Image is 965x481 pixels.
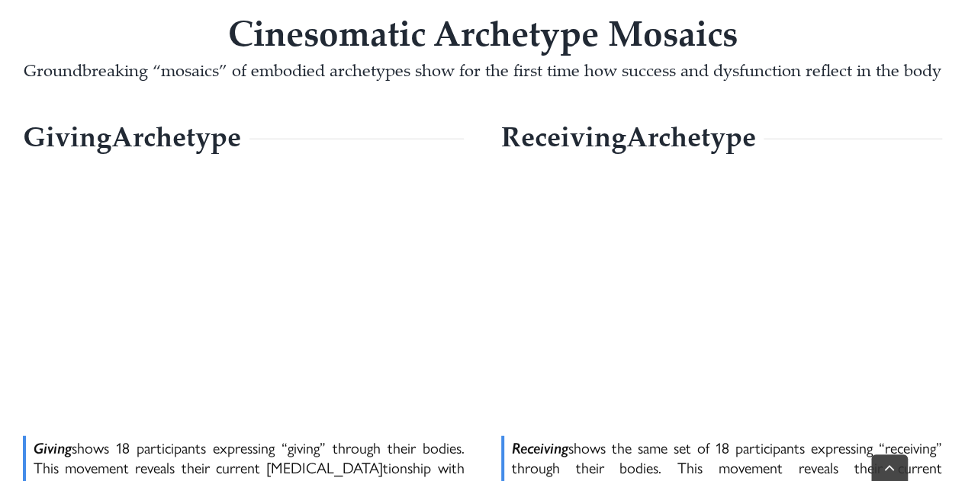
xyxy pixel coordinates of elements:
[111,127,241,154] span: Archetype
[23,124,241,157] h3: Giving
[23,63,942,82] h4: Ground­break­ing “mosaics” of embod­ied arche­types show for the first time how suc­cess and dys­...
[501,124,756,157] h3: Receiv­ing
[23,173,465,421] iframe: Vimeo video player 4
[501,173,943,421] iframe: Vimeo video player 5
[512,436,568,458] strong: Receiv­ing
[23,17,942,59] h2: Cine­so­mat­ic Arche­type Mosaics
[34,436,72,458] strong: Giving
[626,127,756,154] span: Archetype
